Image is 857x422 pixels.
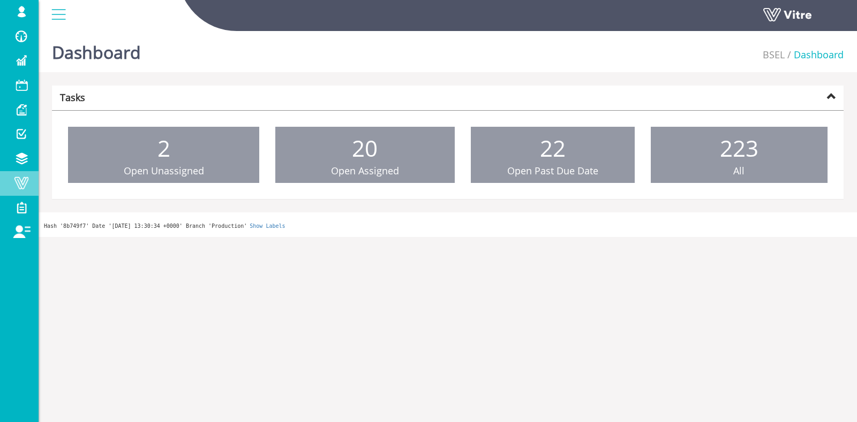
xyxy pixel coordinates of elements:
span: 2 [157,133,170,163]
span: Open Past Due Date [507,164,598,177]
span: Hash '8b749f7' Date '[DATE] 13:30:34 +0000' Branch 'Production' [44,223,247,229]
h1: Dashboard [52,27,141,72]
strong: Tasks [60,91,85,104]
span: 20 [352,133,378,163]
a: Show Labels [250,223,285,229]
span: 22 [540,133,566,163]
a: 20 Open Assigned [275,127,454,183]
span: All [733,164,745,177]
li: Dashboard [785,48,844,62]
span: Open Assigned [331,164,399,177]
a: 2 Open Unassigned [68,127,259,183]
a: 22 Open Past Due Date [471,127,635,183]
span: Open Unassigned [124,164,204,177]
span: 223 [720,133,758,163]
a: BSEL [763,48,785,61]
a: 223 All [651,127,828,183]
